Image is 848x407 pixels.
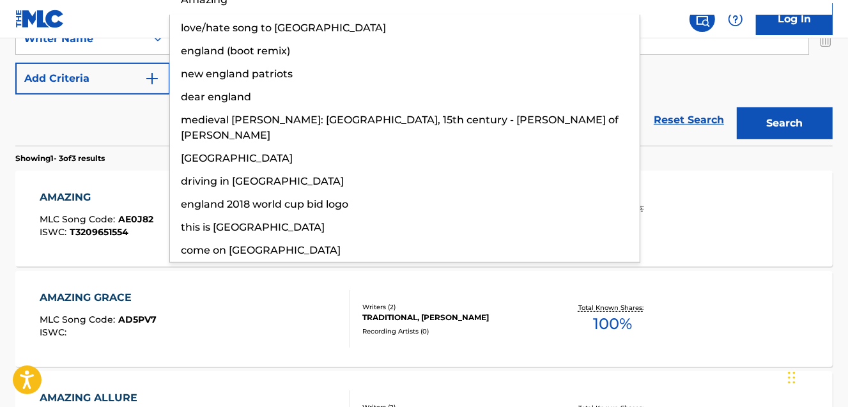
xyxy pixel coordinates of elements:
[181,68,293,80] span: new england patriots
[723,6,748,32] div: Help
[70,226,128,238] span: T3209651554
[40,213,118,225] span: MLC Song Code :
[362,312,544,323] div: TRADITIONAL, [PERSON_NAME]
[181,22,386,34] span: love/hate song to [GEOGRAPHIC_DATA]
[578,303,647,312] p: Total Known Shares:
[15,153,105,164] p: Showing 1 - 3 of 3 results
[737,107,833,139] button: Search
[788,358,796,397] div: Drag
[15,10,65,28] img: MLC Logo
[15,171,833,266] a: AMAZINGMLC Song Code:AE0J82ISWC:T3209651554Writers (2)[PERSON_NAME] [PERSON_NAME] [PERSON_NAME]Re...
[181,91,251,103] span: dear england
[15,63,170,95] button: Add Criteria
[647,106,730,134] a: Reset Search
[144,71,160,86] img: 9d2ae6d4665cec9f34b9.svg
[118,314,157,325] span: AD5PV7
[690,6,715,32] a: Public Search
[181,152,293,164] span: [GEOGRAPHIC_DATA]
[40,290,157,305] div: AMAZING GRACE
[40,326,70,338] span: ISWC :
[118,213,153,225] span: AE0J82
[181,45,290,57] span: england (boot remix)
[593,312,632,335] span: 100 %
[40,314,118,325] span: MLC Song Code :
[728,12,743,27] img: help
[362,326,544,336] div: Recording Artists ( 0 )
[40,190,153,205] div: AMAZING
[181,244,341,256] span: come on [GEOGRAPHIC_DATA]
[24,31,139,47] div: Writer Name
[40,390,155,406] div: AMAZING ALLURE
[819,23,833,55] img: Delete Criterion
[181,114,619,141] span: medieval [PERSON_NAME]: [GEOGRAPHIC_DATA], 15th century - [PERSON_NAME] of [PERSON_NAME]
[15,271,833,367] a: AMAZING GRACEMLC Song Code:AD5PV7ISWC:Writers (2)TRADITIONAL, [PERSON_NAME]Recording Artists (0)T...
[756,3,833,35] a: Log In
[40,226,70,238] span: ISWC :
[362,302,544,312] div: Writers ( 2 )
[784,346,848,407] iframe: Chat Widget
[181,198,348,210] span: england 2018 world cup bid logo
[695,12,710,27] img: search
[181,221,325,233] span: this is [GEOGRAPHIC_DATA]
[181,175,344,187] span: driving in [GEOGRAPHIC_DATA]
